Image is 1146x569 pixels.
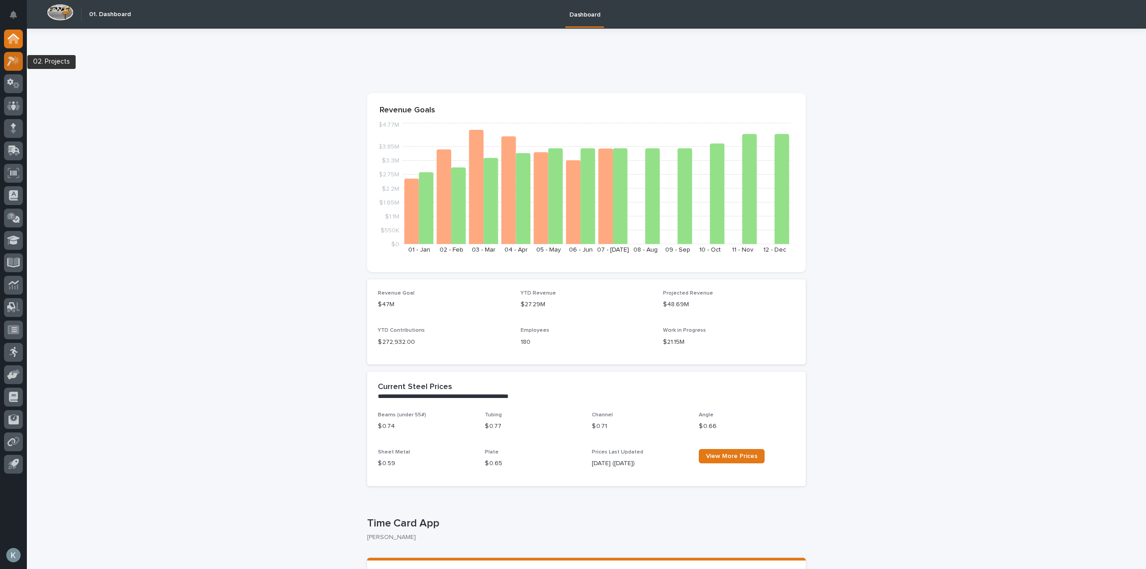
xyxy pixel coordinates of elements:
h2: 01. Dashboard [89,11,131,18]
text: 07 - [DATE] [597,247,629,253]
tspan: $2.75M [379,171,399,178]
span: Beams (under 55#) [378,412,426,418]
p: [DATE] ([DATE]) [592,459,688,468]
a: View More Prices [699,449,765,463]
span: Angle [699,412,714,418]
p: $ 0.77 [485,422,581,431]
div: Notifications [11,11,23,25]
span: Sheet Metal [378,449,410,455]
tspan: $0 [391,241,399,248]
text: 09 - Sep [665,247,690,253]
span: Plate [485,449,499,455]
p: 180 [521,338,653,347]
span: Revenue Goal [378,291,415,296]
h2: Current Steel Prices [378,382,452,392]
p: $ 0.59 [378,459,474,468]
p: $48.69M [663,300,795,309]
text: 10 - Oct [699,247,721,253]
text: 11 - Nov [732,247,753,253]
tspan: $3.3M [382,158,399,164]
p: $ 0.71 [592,422,688,431]
p: $ 0.74 [378,422,474,431]
tspan: $550K [381,227,399,233]
button: users-avatar [4,546,23,565]
text: 12 - Dec [763,247,786,253]
tspan: $2.2M [382,185,399,192]
span: Work in Progress [663,328,706,333]
text: 06 - Jun [569,247,593,253]
button: Notifications [4,5,23,24]
p: $ 272,932.00 [378,338,510,347]
p: $ 0.65 [485,459,581,468]
span: YTD Revenue [521,291,556,296]
text: 05 - May [536,247,561,253]
p: $21.15M [663,338,795,347]
p: $27.29M [521,300,653,309]
p: Time Card App [367,517,802,530]
span: Employees [521,328,549,333]
p: Revenue Goals [380,106,793,116]
tspan: $1.65M [379,199,399,205]
p: $47M [378,300,510,309]
span: View More Prices [706,453,757,459]
span: Projected Revenue [663,291,713,296]
tspan: $3.85M [378,144,399,150]
span: Prices Last Updated [592,449,643,455]
p: $ 0.66 [699,422,795,431]
span: Tubing [485,412,502,418]
tspan: $4.77M [378,122,399,128]
text: 01 - Jan [408,247,430,253]
span: Channel [592,412,613,418]
span: YTD Contributions [378,328,425,333]
p: [PERSON_NAME] [367,534,799,541]
tspan: $1.1M [385,213,399,219]
text: 03 - Mar [472,247,496,253]
text: 04 - Apr [505,247,528,253]
text: 08 - Aug [633,247,658,253]
text: 02 - Feb [440,247,463,253]
img: Workspace Logo [47,4,73,21]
